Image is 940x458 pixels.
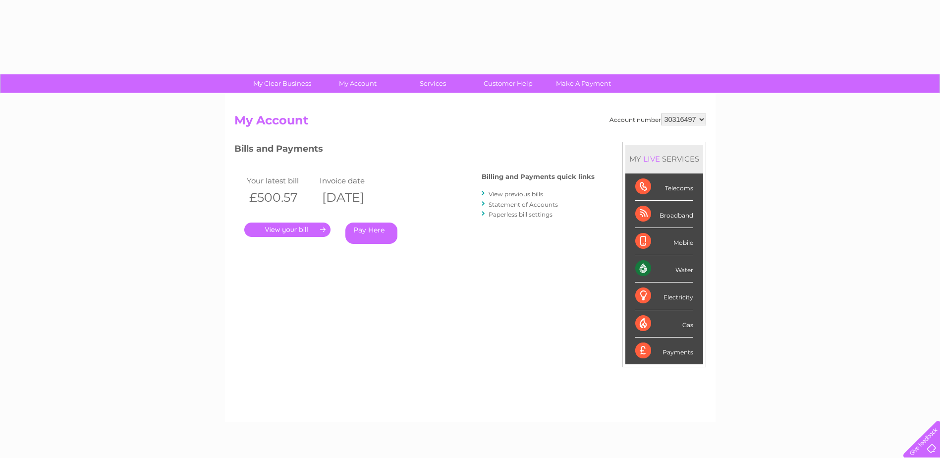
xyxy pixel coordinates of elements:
[244,174,318,187] td: Your latest bill
[317,174,390,187] td: Invoice date
[345,223,397,244] a: Pay Here
[635,310,693,338] div: Gas
[244,223,331,237] a: .
[234,114,706,132] h2: My Account
[241,74,323,93] a: My Clear Business
[234,142,595,159] h3: Bills and Payments
[625,145,703,173] div: MY SERVICES
[641,154,662,164] div: LIVE
[635,255,693,283] div: Water
[244,187,318,208] th: £500.57
[467,74,549,93] a: Customer Help
[635,283,693,310] div: Electricity
[392,74,474,93] a: Services
[489,201,558,208] a: Statement of Accounts
[543,74,624,93] a: Make A Payment
[635,228,693,255] div: Mobile
[482,173,595,180] h4: Billing and Payments quick links
[317,187,390,208] th: [DATE]
[635,338,693,364] div: Payments
[635,201,693,228] div: Broadband
[317,74,398,93] a: My Account
[635,173,693,201] div: Telecoms
[609,114,706,125] div: Account number
[489,190,543,198] a: View previous bills
[489,211,553,218] a: Paperless bill settings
